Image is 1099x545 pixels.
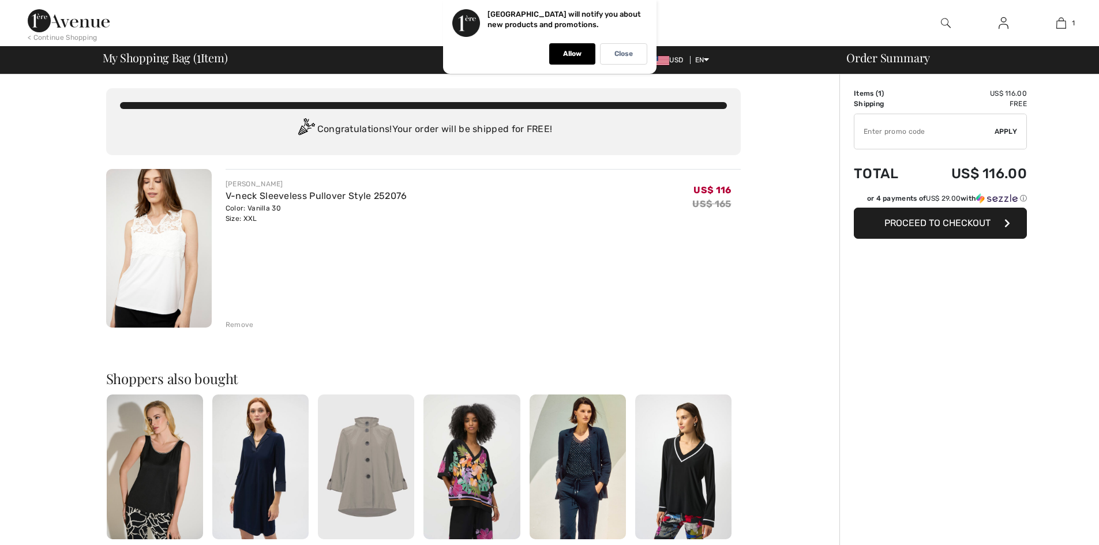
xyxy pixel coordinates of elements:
img: My Bag [1056,16,1066,30]
img: Sezzle [976,193,1018,204]
img: V-Neck Pullover with Jewel Embellishment Style 253171 [635,394,732,539]
input: Promo code [854,114,995,149]
span: USD [651,56,688,64]
img: search the website [941,16,951,30]
img: Congratulation2.svg [294,118,317,141]
p: [GEOGRAPHIC_DATA] will notify you about new products and promotions. [487,10,641,29]
button: Proceed to Checkout [854,208,1027,239]
span: EN [695,56,710,64]
a: 1 [1033,16,1089,30]
div: Congratulations! Your order will be shipped for FREE! [120,118,727,141]
div: [PERSON_NAME] [226,179,407,189]
td: Free [918,99,1027,109]
td: Total [854,154,918,193]
img: Knee-Length Shift Dress Style 252028 [212,394,309,539]
img: US Dollar [651,56,669,65]
div: < Continue Shopping [28,32,97,43]
s: US$ 165 [692,198,731,209]
div: Remove [226,320,254,330]
a: Sign In [989,16,1018,31]
img: Relaxed Fit Button Closure Style 251018 [318,394,414,539]
div: Order Summary [832,52,1092,63]
img: Formal Hip-Length Blazer Style 251082 [530,394,626,539]
span: My Shopping Bag ( Item) [103,52,228,63]
img: My Info [999,16,1008,30]
a: V-neck Sleeveless Pullover Style 252076 [226,190,407,201]
h2: Shoppers also bought [106,371,741,385]
img: Scoop Neck Jewel Embellished Pullover Style 253744 [107,394,203,539]
span: US$ 116 [693,185,731,196]
span: Proceed to Checkout [884,217,991,228]
p: Allow [563,50,582,58]
td: US$ 116.00 [918,154,1027,193]
td: US$ 116.00 [918,88,1027,99]
p: Close [614,50,633,58]
img: Floral V-Neck Pullover Style 252218 [423,394,520,539]
div: or 4 payments ofUS$ 29.00withSezzle Click to learn more about Sezzle [854,193,1027,208]
div: Color: Vanilla 30 Size: XXL [226,203,407,224]
span: US$ 29.00 [926,194,961,202]
img: V-neck Sleeveless Pullover Style 252076 [106,169,212,328]
td: Shipping [854,99,918,109]
span: Apply [995,126,1018,137]
span: 1 [1072,18,1075,28]
span: 1 [197,49,201,64]
div: or 4 payments of with [867,193,1027,204]
td: Items ( ) [854,88,918,99]
img: 1ère Avenue [28,9,110,32]
span: 1 [878,89,882,97]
